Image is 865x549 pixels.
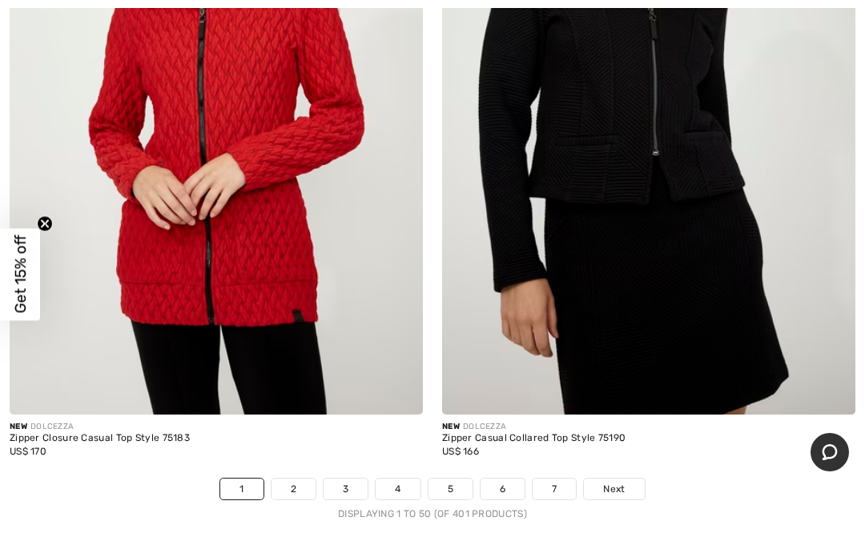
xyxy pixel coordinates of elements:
button: Close teaser [37,216,53,232]
span: US$ 166 [442,446,479,457]
span: Next [603,482,625,496]
div: DOLCEZZA [442,421,855,433]
div: Zipper Closure Casual Top Style 75183 [10,433,423,444]
span: New [442,422,460,431]
a: Next [584,479,644,499]
a: 3 [324,479,368,499]
iframe: Opens a widget where you can chat to one of our agents [811,433,849,473]
a: 7 [533,479,576,499]
div: DOLCEZZA [10,421,423,433]
div: Zipper Casual Collared Top Style 75190 [442,433,855,444]
a: 1 [220,479,263,499]
a: 6 [481,479,525,499]
span: Get 15% off [11,235,30,314]
span: US$ 170 [10,446,46,457]
a: 2 [272,479,316,499]
span: New [10,422,27,431]
a: 4 [376,479,420,499]
a: 5 [428,479,473,499]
